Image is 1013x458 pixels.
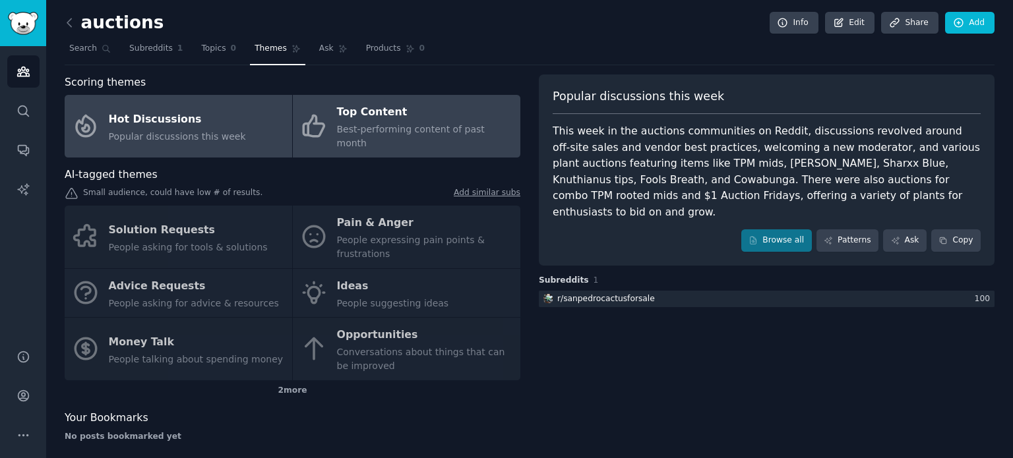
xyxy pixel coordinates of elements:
[125,38,187,65] a: Subreddits1
[197,38,241,65] a: Topics0
[65,13,164,34] h2: auctions
[65,167,158,183] span: AI-tagged themes
[201,43,226,55] span: Topics
[319,43,334,55] span: Ask
[881,12,938,34] a: Share
[337,124,485,148] span: Best-performing content of past month
[553,123,981,220] div: This week in the auctions communities on Reddit, discussions revolved around off-site sales and v...
[65,431,520,443] div: No posts bookmarked yet
[65,95,292,157] a: Hot DiscussionsPopular discussions this week
[109,131,246,142] span: Popular discussions this week
[594,275,599,285] span: 1
[69,43,97,55] span: Search
[65,38,115,65] a: Search
[255,43,287,55] span: Themes
[553,88,724,105] span: Popular discussions this week
[366,43,401,55] span: Products
[770,12,818,34] a: Info
[65,380,520,401] div: 2 more
[8,12,38,35] img: GummySearch logo
[65,187,520,201] div: Small audience, could have low # of results.
[65,410,148,426] span: Your Bookmarks
[883,229,927,252] a: Ask
[361,38,429,65] a: Products0
[177,43,183,55] span: 1
[975,293,995,305] div: 100
[816,229,878,252] a: Patterns
[231,43,237,55] span: 0
[250,38,305,65] a: Themes
[741,229,812,252] a: Browse all
[945,12,995,34] a: Add
[539,275,589,287] span: Subreddits
[419,43,425,55] span: 0
[543,294,553,303] img: sanpedrocactusforsale
[293,95,520,157] a: Top ContentBest-performing content of past month
[337,102,514,123] div: Top Content
[129,43,173,55] span: Subreddits
[931,229,981,252] button: Copy
[315,38,352,65] a: Ask
[109,109,246,130] div: Hot Discussions
[65,74,146,91] span: Scoring themes
[825,12,875,34] a: Edit
[539,291,995,307] a: sanpedrocactusforsaler/sanpedrocactusforsale100
[454,187,520,201] a: Add similar subs
[557,293,655,305] div: r/ sanpedrocactusforsale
